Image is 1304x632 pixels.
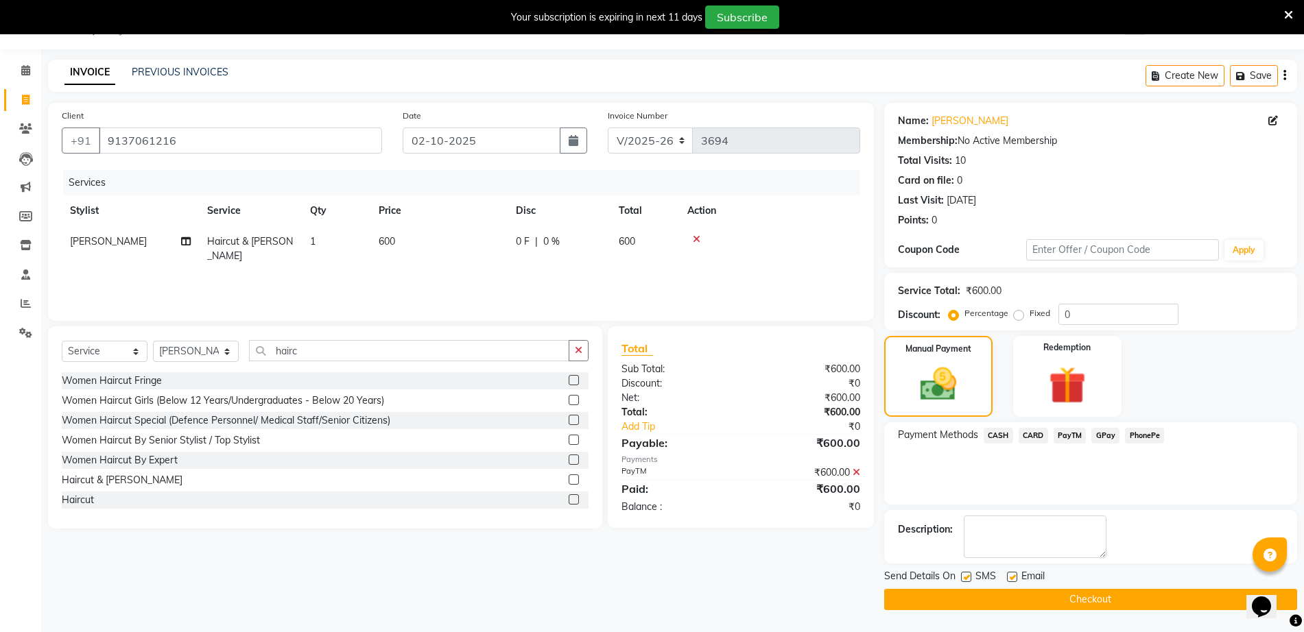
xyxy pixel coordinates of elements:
[1037,362,1098,409] img: _gift.svg
[1224,240,1264,260] button: Apply
[705,5,779,29] button: Subscribe
[611,391,741,405] div: Net:
[975,569,996,586] span: SMS
[611,376,741,391] div: Discount:
[249,340,569,361] input: Search or Scan
[619,235,635,247] span: 600
[1019,428,1048,443] span: CARD
[741,481,870,497] div: ₹600.00
[1026,239,1219,260] input: Enter Offer / Coupon Code
[898,193,944,208] div: Last Visit:
[955,154,966,168] div: 10
[70,235,147,247] span: [PERSON_NAME]
[62,413,390,428] div: Women Haircut Special (Defence Personnel/ Medical Staff/Senior Citizens)
[898,134,1283,148] div: No Active Membership
[62,473,182,487] div: Haircut & [PERSON_NAME]
[932,213,937,228] div: 0
[1230,65,1278,86] button: Save
[62,433,260,448] div: Women Haircut By Senior Stylist / Top Stylist
[741,500,870,514] div: ₹0
[884,569,956,586] span: Send Details On
[898,284,960,298] div: Service Total:
[611,435,741,451] div: Payable:
[62,393,384,408] div: Women Haircut Girls (Below 12 Years/Undergraduates - Below 20 Years)
[403,110,421,122] label: Date
[62,127,100,154] button: +91
[199,195,302,226] th: Service
[898,243,1026,257] div: Coupon Code
[1030,307,1050,319] label: Fixed
[741,391,870,405] div: ₹600.00
[379,235,395,247] span: 600
[611,405,741,420] div: Total:
[884,589,1297,610] button: Checkout
[611,420,763,434] a: Add Tip
[508,195,610,226] th: Disc
[543,234,560,249] span: 0 %
[909,363,967,405] img: _cash.svg
[957,173,962,188] div: 0
[679,195,860,226] th: Action
[611,500,741,514] div: Balance :
[762,420,870,434] div: ₹0
[898,522,953,537] div: Description:
[132,66,228,78] a: PREVIOUS INVOICES
[611,481,741,497] div: Paid:
[1246,577,1290,618] iframe: chat widget
[966,284,1001,298] div: ₹600.00
[741,376,870,391] div: ₹0
[1021,569,1045,586] span: Email
[741,465,870,480] div: ₹600.00
[99,127,382,154] input: Search by Name/Mobile/Email/Code
[62,195,199,226] th: Stylist
[1125,428,1164,443] span: PhonePe
[516,234,530,249] span: 0 F
[370,195,508,226] th: Price
[898,173,954,188] div: Card on file:
[741,405,870,420] div: ₹600.00
[608,110,667,122] label: Invoice Number
[898,114,929,128] div: Name:
[741,362,870,376] div: ₹600.00
[898,154,952,168] div: Total Visits:
[898,134,958,148] div: Membership:
[898,428,978,442] span: Payment Methods
[207,235,293,262] span: Haircut & [PERSON_NAME]
[984,428,1013,443] span: CASH
[310,235,316,247] span: 1
[62,374,162,388] div: Women Haircut Fringe
[62,453,178,467] div: Women Haircut By Expert
[621,341,653,356] span: Total
[905,343,971,355] label: Manual Payment
[1043,341,1091,354] label: Redemption
[535,234,538,249] span: |
[964,307,1008,319] label: Percentage
[621,454,860,465] div: Payments
[741,435,870,451] div: ₹600.00
[610,195,679,226] th: Total
[62,110,84,122] label: Client
[62,493,94,507] div: Haircut
[302,195,370,226] th: Qty
[898,308,940,322] div: Discount:
[611,362,741,376] div: Sub Total:
[64,60,115,85] a: INVOICE
[932,114,1008,128] a: [PERSON_NAME]
[1146,65,1224,86] button: Create New
[511,10,702,25] div: Your subscription is expiring in next 11 days
[947,193,976,208] div: [DATE]
[1054,428,1087,443] span: PayTM
[611,465,741,480] div: PayTM
[1091,428,1119,443] span: GPay
[898,213,929,228] div: Points:
[63,170,870,195] div: Services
